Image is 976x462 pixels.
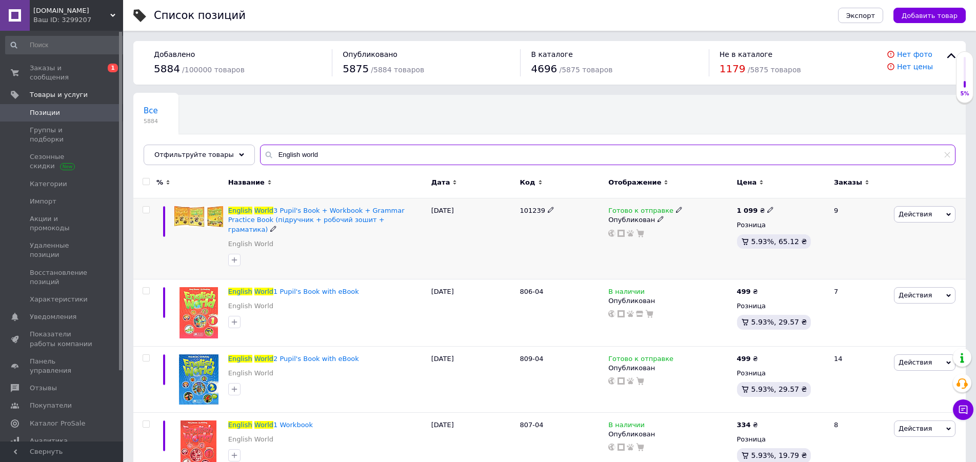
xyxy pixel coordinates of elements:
a: EnglishWorld3 Pupil's Book + Workbook + Grammar Practice Book (підручник + робочий зошит + грамат... [228,207,405,233]
div: Опубликован [608,296,731,306]
span: Уведомления [30,312,76,322]
span: Экспорт [846,12,875,19]
span: Панель управления [30,357,95,375]
span: Код [520,178,535,187]
span: English [228,207,252,214]
span: World [254,207,273,214]
div: Список позиций [154,10,246,21]
span: / 5875 товаров [559,66,612,74]
span: English [228,355,252,363]
div: [DATE] [429,347,517,413]
span: Добавлено [154,50,195,58]
span: Акции и промокоды [30,214,95,233]
span: Заказы [834,178,862,187]
button: Чат с покупателем [953,399,973,420]
span: 101239 [520,207,545,214]
button: Добавить товар [893,8,966,23]
div: Опубликован [608,364,731,373]
span: Действия [899,210,932,218]
span: Не в каталоге [720,50,773,58]
span: 1 [108,64,118,72]
span: % [156,178,163,187]
div: 14 [828,347,891,413]
span: Все [144,106,158,115]
span: Категории [30,179,67,189]
div: Розница [737,220,825,230]
span: 5875 [343,63,369,75]
span: 807-04 [520,421,543,429]
div: [DATE] [429,279,517,347]
img: English World 1 Pupil's Book with eBook [180,287,218,338]
span: Inozemna.com.ua [33,6,110,15]
span: Добавить товар [902,12,958,19]
a: English World [228,239,273,249]
span: 5.93%, 29.57 ₴ [751,318,807,326]
span: В наличии [608,288,645,298]
span: 1179 [720,63,746,75]
span: 5884 [144,117,158,125]
span: World [254,288,273,295]
div: Розница [737,369,825,378]
input: Поиск [5,36,127,54]
span: Сезонные скидки [30,152,95,171]
b: 334 [737,421,751,429]
div: ₴ [737,206,774,215]
span: Показатели работы компании [30,330,95,348]
span: English [228,288,252,295]
span: 806-04 [520,288,543,295]
div: ₴ [737,420,758,430]
span: Опубликовано [343,50,397,58]
span: Отображение [608,178,661,187]
span: 5.93%, 29.57 ₴ [751,385,807,393]
div: 7 [828,279,891,347]
img: English World 2 Pupil's Book with eBook [179,354,218,405]
span: Готово к отправке [608,207,673,217]
span: / 5875 товаров [748,66,801,74]
span: Название [228,178,265,187]
a: Нет фото [897,50,932,58]
b: 1 099 [737,207,758,214]
span: Действия [899,425,932,432]
div: ₴ [737,287,758,296]
span: English [228,421,252,429]
span: 1 Workbook [273,421,313,429]
div: Опубликован [608,430,731,439]
a: EnglishWorld2 Pupil's Book with eBook [228,355,359,363]
b: 499 [737,355,751,363]
span: 809-04 [520,355,543,363]
a: English World [228,369,273,378]
a: Нет цены [897,63,933,71]
div: Розница [737,435,825,444]
span: 2 Pupil's Book with eBook [273,355,359,363]
b: 499 [737,288,751,295]
span: Группы и подборки [30,126,95,144]
span: Действия [899,291,932,299]
div: Розница [737,302,825,311]
span: Дата [431,178,450,187]
a: EnglishWorld1 Workbook [228,421,313,429]
span: 3 Pupil's Book + Workbook + Grammar Practice Book (підручник + робочий зошит + граматика) [228,207,405,233]
span: / 5884 товаров [371,66,424,74]
span: 5884 [154,63,180,75]
span: Характеристики [30,295,88,304]
span: Готово к отправке [608,355,673,366]
a: English World [228,302,273,311]
span: Заказы и сообщения [30,64,95,82]
span: Импорт [30,197,56,206]
span: Аналитика [30,436,68,446]
div: 9 [828,198,891,279]
div: 5% [957,90,973,97]
span: Каталог ProSale [30,419,85,428]
span: Удаленные позиции [30,241,95,259]
span: В наличии [608,421,645,432]
span: World [254,421,273,429]
span: Отфильтруйте товары [154,151,234,158]
span: / 100000 товаров [182,66,245,74]
div: Ваш ID: 3299207 [33,15,123,25]
button: Экспорт [838,8,883,23]
span: Позиции [30,108,60,117]
div: ₴ [737,354,758,364]
span: 1 Pupil's Book with eBook [273,288,359,295]
div: [DATE] [429,198,517,279]
span: Покупатели [30,401,72,410]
